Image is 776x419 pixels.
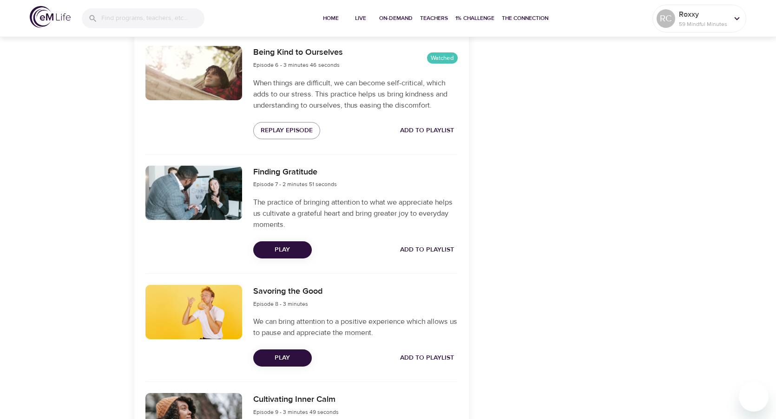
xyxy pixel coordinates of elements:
[657,9,675,28] div: RC
[679,9,728,20] p: Roxxy
[349,13,372,23] span: Live
[320,13,342,23] span: Home
[739,382,769,412] iframe: Button to launch messaging window
[253,197,458,230] p: The practice of bringing attention to what we appreciate helps us cultivate a grateful heart and ...
[679,20,728,28] p: 59 Mindful Minutes
[253,316,458,338] p: We can bring attention to a positive experience which allows us to pause and appreciate the moment.
[253,285,322,298] h6: Savoring the Good
[253,77,458,111] p: When things are difficult, we can become self-critical, which adds to our stress. This practice h...
[396,122,458,139] button: Add to Playlist
[379,13,413,23] span: On-Demand
[253,122,320,139] button: Replay Episode
[261,352,304,364] span: Play
[427,54,458,63] span: Watched
[396,241,458,258] button: Add to Playlist
[253,46,343,59] h6: Being Kind to Ourselves
[253,166,337,179] h6: Finding Gratitude
[253,241,312,258] button: Play
[420,13,448,23] span: Teachers
[396,349,458,367] button: Add to Playlist
[502,13,548,23] span: The Connection
[101,8,204,28] input: Find programs, teachers, etc...
[253,393,339,406] h6: Cultivating Inner Calm
[30,6,71,28] img: logo
[261,125,313,136] span: Replay Episode
[400,244,454,256] span: Add to Playlist
[455,13,494,23] span: 1% Challenge
[400,352,454,364] span: Add to Playlist
[253,408,339,416] span: Episode 9 - 3 minutes 49 seconds
[400,125,454,136] span: Add to Playlist
[253,180,337,188] span: Episode 7 - 2 minutes 51 seconds
[253,349,312,367] button: Play
[261,244,304,256] span: Play
[253,300,308,308] span: Episode 8 - 3 minutes
[253,61,340,69] span: Episode 6 - 3 minutes 46 seconds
